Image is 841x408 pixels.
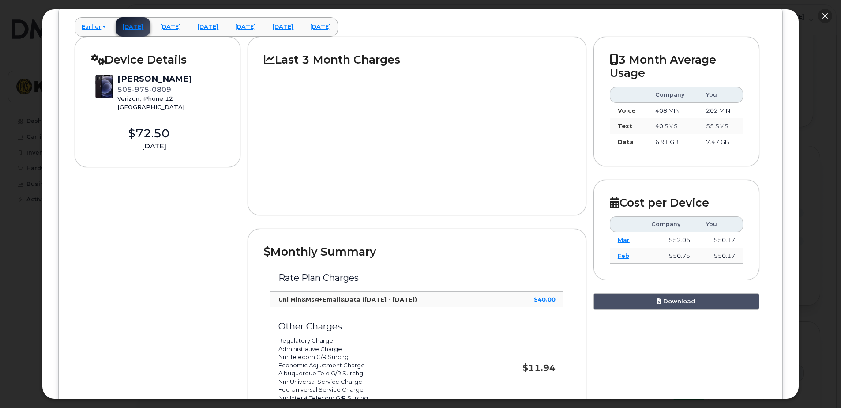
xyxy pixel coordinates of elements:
strong: $11.94 [522,363,556,373]
li: Albuquerque Tele G/R Surchg [278,369,485,378]
iframe: Messenger Launcher [803,370,834,401]
li: Nm Interst Telecom G/R Surchg [278,394,485,402]
li: Fed Universal Service Charge [278,385,485,394]
li: Nm Universal Service Charge [278,378,485,386]
li: Economic Adjustment Charge [278,361,485,370]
